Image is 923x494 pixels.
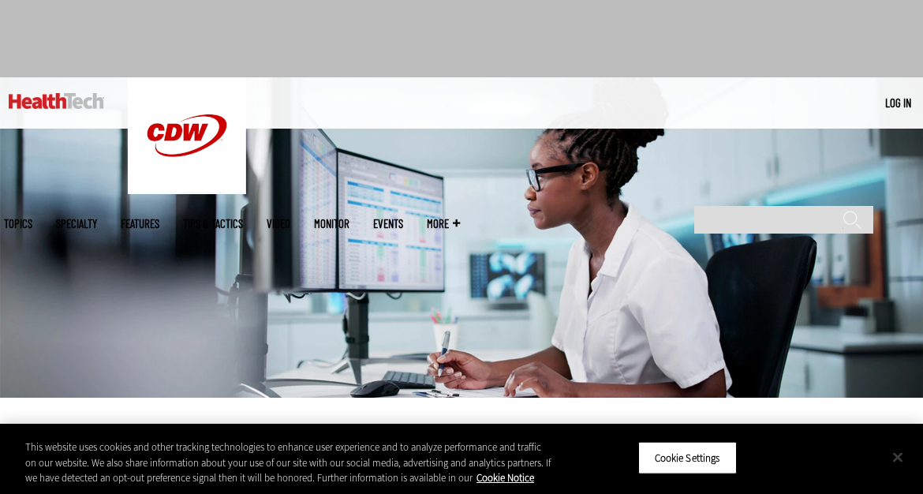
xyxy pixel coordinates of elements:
a: More information about your privacy [476,471,534,485]
a: CDW [128,182,246,198]
button: Close [880,440,915,474]
a: Features [121,218,159,230]
img: Home [9,93,104,109]
div: User menu [885,95,911,111]
a: Video [267,218,290,230]
button: Cookie Settings [638,441,737,474]
span: Specialty [56,218,97,230]
a: MonITor [314,218,349,230]
span: More [427,218,460,230]
img: Home [128,77,246,194]
a: Log in [885,95,911,110]
div: This website uses cookies and other tracking technologies to enhance user experience and to analy... [25,440,554,486]
a: Events [373,218,403,230]
span: Topics [4,218,32,230]
a: Tips & Tactics [183,218,243,230]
